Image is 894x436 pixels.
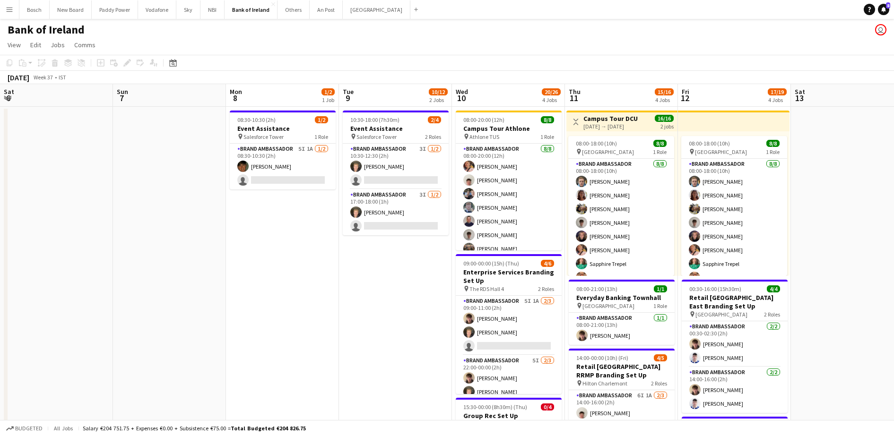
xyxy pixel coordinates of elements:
[74,41,95,49] span: Comms
[569,362,675,379] h3: Retail [GEOGRAPHIC_DATA] RRMP Branding Set Up
[356,133,397,140] span: Salesforce Tower
[569,313,675,345] app-card-role: Brand Ambassador1/108:00-21:00 (13h)[PERSON_NAME]
[138,0,176,19] button: Vodafone
[682,321,788,367] app-card-role: Brand Ambassador2/200:30-02:30 (2h)[PERSON_NAME][PERSON_NAME]
[456,296,562,355] app-card-role: Brand Ambassador5I1A2/309:00-11:00 (2h)[PERSON_NAME][PERSON_NAME]
[682,280,788,413] div: 00:30-16:00 (15h30m)4/4Retail [GEOGRAPHIC_DATA] East Branding Set Up [GEOGRAPHIC_DATA]2 RolesBran...
[655,115,674,122] span: 16/16
[315,116,328,123] span: 1/2
[26,39,45,51] a: Edit
[542,96,560,103] div: 4 Jobs
[764,311,780,318] span: 2 Roles
[47,39,69,51] a: Jobs
[682,293,788,310] h3: Retail [GEOGRAPHIC_DATA] East Branding Set Up
[5,423,44,434] button: Budgeted
[653,148,667,155] span: 1 Role
[456,254,562,394] app-job-card: 09:00-00:00 (15h) (Thu)4/6Enterprise Services Branding Set Up The RDS Hall 42 RolesBrand Ambassad...
[230,111,336,189] app-job-card: 08:30-10:30 (2h)1/2Event Assistance Salesforce Tower1 RoleBrand Ambassador5I1A1/208:30-10:30 (2h)...
[117,87,128,96] span: Sun
[569,280,675,345] app-job-card: 08:00-21:00 (13h)1/1Everyday Banking Townhall [GEOGRAPHIC_DATA]1 RoleBrand Ambassador1/108:00-21:...
[176,0,200,19] button: Sky
[583,123,638,130] div: [DATE] → [DATE]
[793,93,805,103] span: 13
[343,0,410,19] button: [GEOGRAPHIC_DATA]
[655,96,673,103] div: 4 Jobs
[454,93,468,103] span: 10
[768,96,786,103] div: 4 Jobs
[456,268,562,285] h3: Enterprise Services Branding Set Up
[8,23,85,37] h1: Bank of Ireland
[83,425,306,432] div: Salary €204 751.75 + Expenses €0.00 + Subsistence €75.00 =
[231,425,306,432] span: Total Budgeted €204 826.75
[875,24,886,35] app-user-avatar: Katie Shovlin
[429,96,447,103] div: 2 Jobs
[886,2,890,9] span: 8
[30,41,41,49] span: Edit
[70,39,99,51] a: Comms
[343,111,449,235] app-job-card: 10:30-18:00 (7h30m)2/4Event Assistance Salesforce Tower2 RolesBrand Ambassador3I1/210:30-12:30 (2...
[463,403,527,410] span: 15:30-00:00 (8h30m) (Thu)
[343,189,449,235] app-card-role: Brand Ambassador3I1/217:00-18:00 (1h)[PERSON_NAME]
[576,354,628,361] span: 14:00-00:00 (10h) (Fri)
[682,87,689,96] span: Fri
[653,140,667,147] span: 8/8
[456,87,468,96] span: Wed
[230,144,336,189] app-card-role: Brand Ambassador5I1A1/208:30-10:30 (2h)[PERSON_NAME]
[569,293,675,302] h3: Everyday Banking Townhall
[655,88,674,95] span: 15/16
[350,116,399,123] span: 10:30-18:00 (7h30m)
[456,124,562,133] h3: Campus Tour Athlone
[681,136,787,276] div: 08:00-18:00 (10h)8/8 [GEOGRAPHIC_DATA]1 RoleBrand Ambassador8/808:00-18:00 (10h)[PERSON_NAME][PER...
[59,74,66,81] div: IST
[541,116,554,123] span: 8/8
[343,144,449,189] app-card-role: Brand Ambassador3I1/210:30-12:30 (2h)[PERSON_NAME]
[538,285,554,292] span: 2 Roles
[92,0,138,19] button: Paddy Power
[795,87,805,96] span: Sat
[653,302,667,309] span: 1 Role
[321,88,335,95] span: 1/2
[583,114,638,123] h3: Campus Tour DCU
[695,148,747,155] span: [GEOGRAPHIC_DATA]
[243,133,284,140] span: Salesforce Tower
[456,111,562,250] app-job-card: 08:00-20:00 (12h)8/8Campus Tour Athlone Athlone TUS1 RoleBrand Ambassador8/808:00-20:00 (12h)[PER...
[582,148,634,155] span: [GEOGRAPHIC_DATA]
[200,0,225,19] button: NBI
[469,285,504,292] span: The RDS Hall 4
[19,0,50,19] button: Bosch
[541,260,554,267] span: 4/6
[541,403,554,410] span: 0/4
[115,93,128,103] span: 7
[314,133,328,140] span: 1 Role
[52,425,75,432] span: All jobs
[680,93,689,103] span: 12
[429,88,448,95] span: 10/12
[4,39,25,51] a: View
[766,148,780,155] span: 1 Role
[322,96,334,103] div: 1 Job
[51,41,65,49] span: Jobs
[230,87,242,96] span: Mon
[31,74,55,81] span: Week 37
[878,4,889,15] a: 8
[689,285,741,292] span: 00:30-16:00 (15h30m)
[689,140,730,147] span: 08:00-18:00 (10h)
[767,285,780,292] span: 4/4
[228,93,242,103] span: 8
[576,140,617,147] span: 08:00-18:00 (10h)
[2,93,14,103] span: 6
[682,367,788,413] app-card-role: Brand Ambassador2/214:00-16:00 (2h)[PERSON_NAME][PERSON_NAME]
[695,311,747,318] span: [GEOGRAPHIC_DATA]
[576,285,617,292] span: 08:00-21:00 (13h)
[230,124,336,133] h3: Event Assistance
[651,380,667,387] span: 2 Roles
[50,0,92,19] button: New Board
[237,116,276,123] span: 08:30-10:30 (2h)
[310,0,343,19] button: An Post
[542,88,561,95] span: 20/26
[569,87,581,96] span: Thu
